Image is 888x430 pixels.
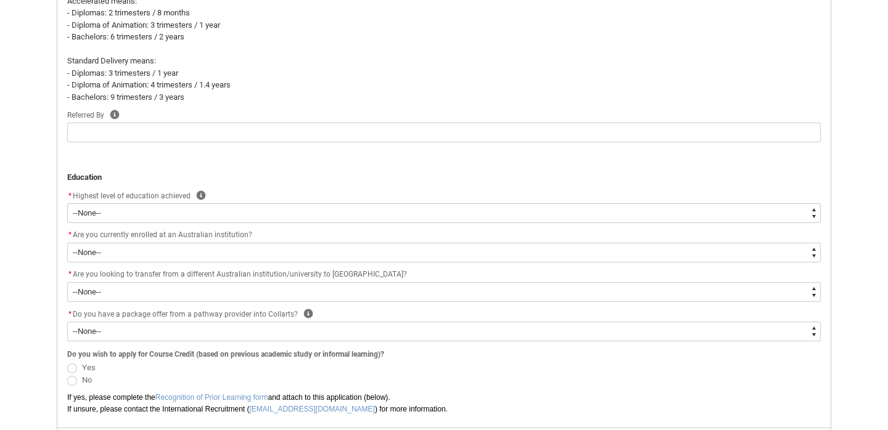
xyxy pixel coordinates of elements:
p: - Diplomas: 2 trimesters / 8 months [67,7,821,19]
strong: Education [67,172,102,182]
span: Are you currently enrolled at an Australian institution? [73,230,252,239]
span: Highest level of education achieved [73,192,191,200]
p: - Diploma of Animation: 3 trimesters / 1 year [67,19,821,31]
span: No [82,375,92,384]
span: If unsure, please contact the International Recruitment ( [67,405,250,413]
span: and attach to this application (below). [268,393,390,402]
a: Recognition of Prior Learning form [155,393,268,402]
p: Standard Delivery means: [67,55,821,67]
abbr: required [68,192,72,200]
p: - Bachelors: 6 trimesters / 2 years [67,31,821,43]
abbr: required [68,270,72,278]
abbr: required [68,230,72,239]
span: Yes [82,363,96,372]
p: - Diplomas: 3 trimesters / 1 year [67,67,821,79]
span: Are you looking to transfer from a different Australian institution/university to [GEOGRAPHIC_DATA]? [73,270,407,278]
abbr: required [68,310,72,318]
span: Do you wish to apply for Course Credit (based on previous academic study or informal learning)? [67,350,384,359]
span: Do you have a package offer from a pathway provider into Collarts? [73,310,298,318]
span: If yes, please complete the [67,393,155,402]
p: - Diploma of Animation: 4 trimesters / 1.4 years [67,79,821,91]
span: Referred By [67,111,104,120]
span: ) for more information. [375,405,448,413]
a: [EMAIL_ADDRESS][DOMAIN_NAME] [250,405,375,413]
p: - Bachelors: 9 trimesters / 3 years [67,91,821,103]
